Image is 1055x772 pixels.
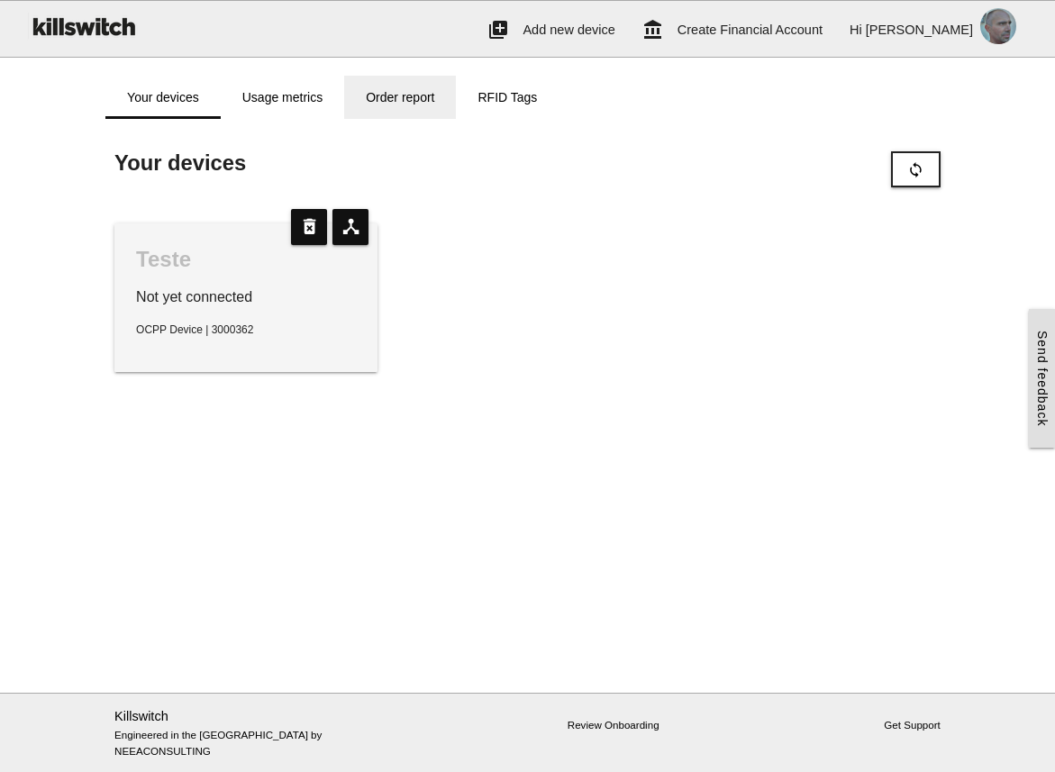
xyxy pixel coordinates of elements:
a: Your devices [105,76,221,119]
a: Order report [344,76,456,119]
span: OCPP Device | 3000362 [136,323,253,336]
i: sync [907,153,924,187]
i: device_hub [332,209,368,245]
a: RFID Tags [456,76,559,119]
img: ks-logo-black-160-b.png [27,1,139,51]
span: Add new device [523,23,614,37]
i: delete_forever [291,209,327,245]
img: AEdFTp66KEZHjU-p4zZ_-8hZ12dD_-FmUecnVxFEdt2-1w=s96-c [973,1,1023,51]
p: Not yet connected [136,286,356,308]
a: Usage metrics [221,76,344,119]
p: Engineered in the [GEOGRAPHIC_DATA] by NEEACONSULTING [114,707,377,758]
a: Send feedback [1029,309,1055,448]
a: Get Support [884,719,941,731]
button: sync [891,151,941,187]
span: [PERSON_NAME] [866,23,973,37]
span: Your devices [114,150,246,175]
span: Hi [850,23,862,37]
div: Teste [136,245,356,274]
a: Review Onboarding [568,719,659,731]
span: Create Financial Account [678,23,823,37]
i: account_balance [642,1,664,59]
a: Killswitch [114,709,168,723]
i: add_to_photos [487,1,509,59]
